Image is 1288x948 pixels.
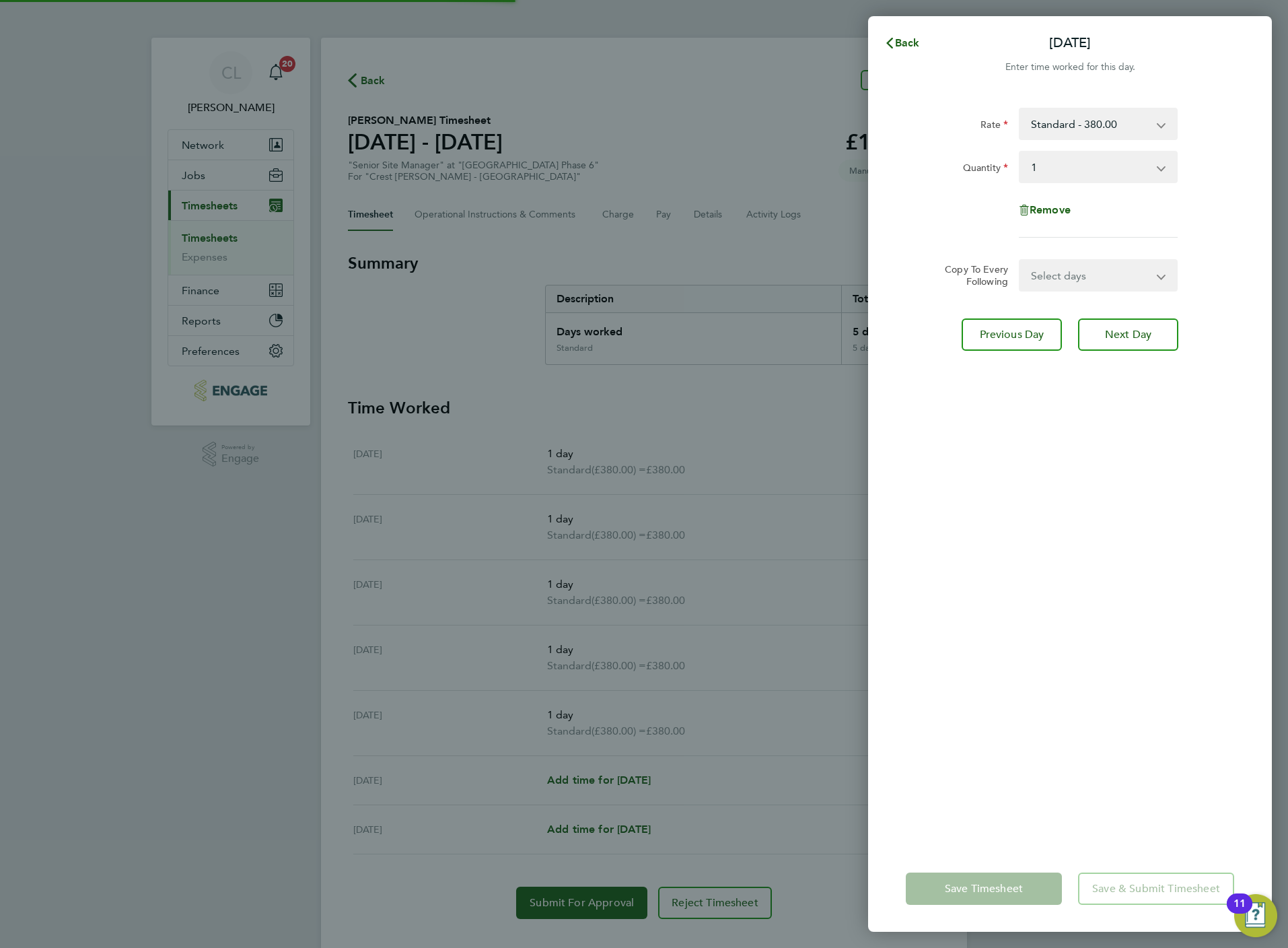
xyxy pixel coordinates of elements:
label: Quantity [963,162,1008,178]
button: Open Resource Center, 11 new notifications [1234,894,1277,937]
span: Remove [1030,203,1071,216]
div: 11 [1233,904,1246,921]
span: Next Day [1105,328,1151,341]
span: Previous Day [980,328,1044,341]
button: Remove [1019,205,1071,215]
label: Copy To Every Following [934,263,1008,287]
div: Enter time worked for this day. [868,59,1272,75]
button: Previous Day [962,318,1062,351]
button: Back [871,30,933,57]
button: Next Day [1078,318,1178,351]
p: [DATE] [1049,34,1091,53]
label: Rate [980,118,1008,135]
span: Back [895,36,920,49]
